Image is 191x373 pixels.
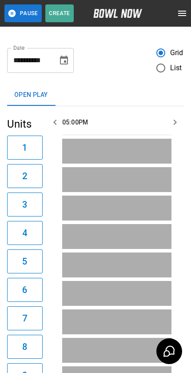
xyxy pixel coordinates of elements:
[173,4,191,22] button: open drawer
[22,226,27,240] h6: 4
[7,249,43,273] button: 5
[22,311,27,325] h6: 7
[55,52,73,69] button: Choose date, selected date is Sep 4, 2025
[7,164,43,188] button: 2
[45,4,74,22] button: Create
[22,283,27,297] h6: 6
[4,4,42,22] button: Pause
[7,136,43,160] button: 1
[7,278,43,302] button: 6
[7,335,43,359] button: 8
[7,117,43,131] h5: Units
[7,84,184,106] div: inventory tabs
[22,140,27,155] h6: 1
[22,254,27,269] h6: 5
[93,9,142,18] img: logo
[7,306,43,330] button: 7
[62,110,187,135] th: 05:00PM
[7,84,55,106] button: Open Play
[7,221,43,245] button: 4
[22,197,27,212] h6: 3
[170,48,183,58] span: Grid
[22,340,27,354] h6: 8
[22,169,27,183] h6: 2
[170,63,182,73] span: List
[7,193,43,217] button: 3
